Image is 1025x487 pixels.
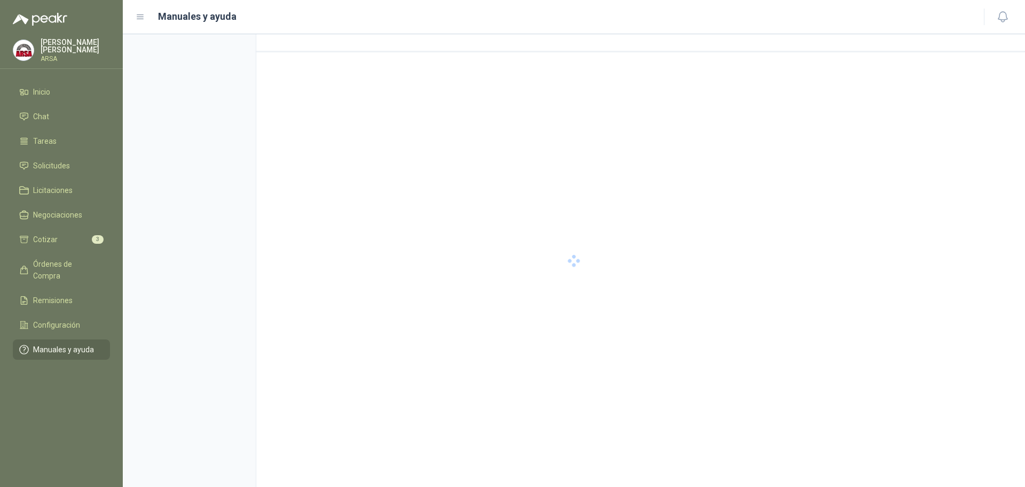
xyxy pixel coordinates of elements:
a: Manuales y ayuda [13,339,110,360]
img: Company Logo [13,40,34,60]
span: Licitaciones [33,184,73,196]
span: Configuración [33,319,80,331]
a: Remisiones [13,290,110,311]
a: Solicitudes [13,156,110,176]
h1: Manuales y ayuda [158,9,236,24]
a: Configuración [13,315,110,335]
span: Inicio [33,86,50,98]
p: [PERSON_NAME] [PERSON_NAME] [41,38,110,53]
a: Tareas [13,131,110,151]
span: Cotizar [33,234,58,245]
span: Tareas [33,135,57,147]
span: Chat [33,111,49,122]
span: Negociaciones [33,209,82,221]
img: Logo peakr [13,13,67,26]
a: Chat [13,106,110,127]
a: Licitaciones [13,180,110,200]
span: Solicitudes [33,160,70,172]
span: Órdenes de Compra [33,258,100,282]
span: Manuales y ayuda [33,344,94,355]
a: Órdenes de Compra [13,254,110,286]
a: Cotizar3 [13,229,110,250]
span: Remisiones [33,295,73,306]
span: 3 [92,235,104,244]
p: ARSA [41,56,110,62]
a: Inicio [13,82,110,102]
a: Negociaciones [13,205,110,225]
